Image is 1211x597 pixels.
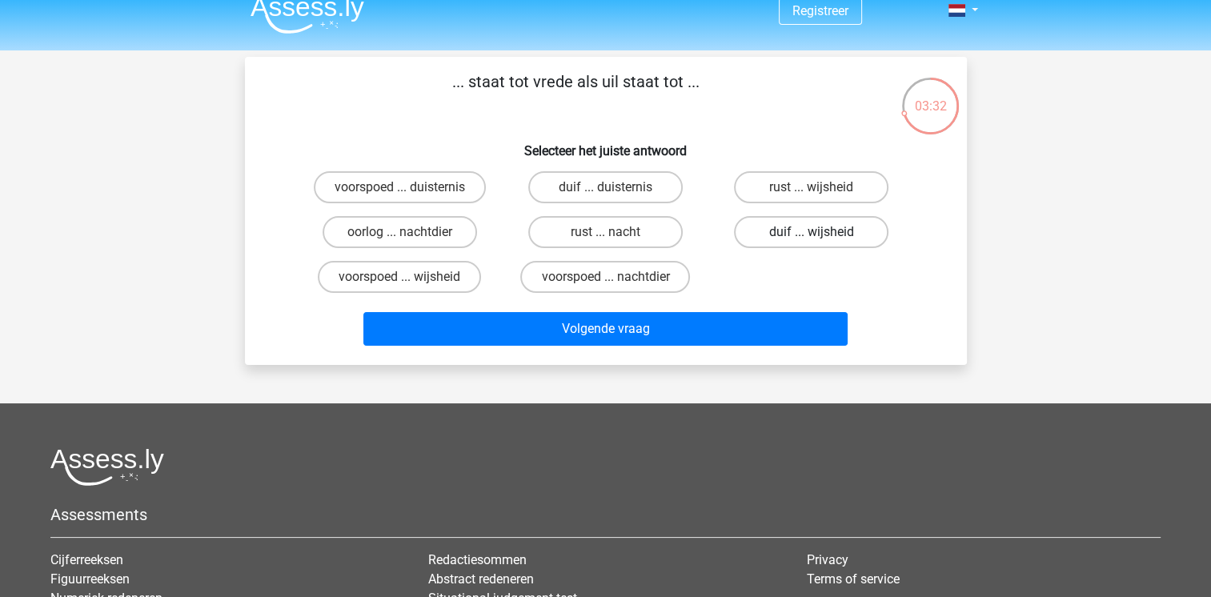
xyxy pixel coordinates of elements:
a: Terms of service [807,571,900,587]
a: Abstract redeneren [428,571,534,587]
p: ... staat tot vrede als uil staat tot ... [271,70,881,118]
label: oorlog ... nachtdier [323,216,477,248]
div: 03:32 [900,76,960,116]
a: Privacy [807,552,848,567]
label: duif ... wijsheid [734,216,888,248]
label: duif ... duisternis [528,171,683,203]
label: voorspoed ... wijsheid [318,261,481,293]
label: voorspoed ... duisternis [314,171,486,203]
label: rust ... nacht [528,216,683,248]
a: Figuurreeksen [50,571,130,587]
button: Volgende vraag [363,312,848,346]
h5: Assessments [50,505,1161,524]
a: Cijferreeksen [50,552,123,567]
a: Registreer [792,3,848,18]
label: voorspoed ... nachtdier [520,261,690,293]
h6: Selecteer het juiste antwoord [271,130,941,158]
img: Assessly logo [50,448,164,486]
a: Redactiesommen [428,552,527,567]
label: rust ... wijsheid [734,171,888,203]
